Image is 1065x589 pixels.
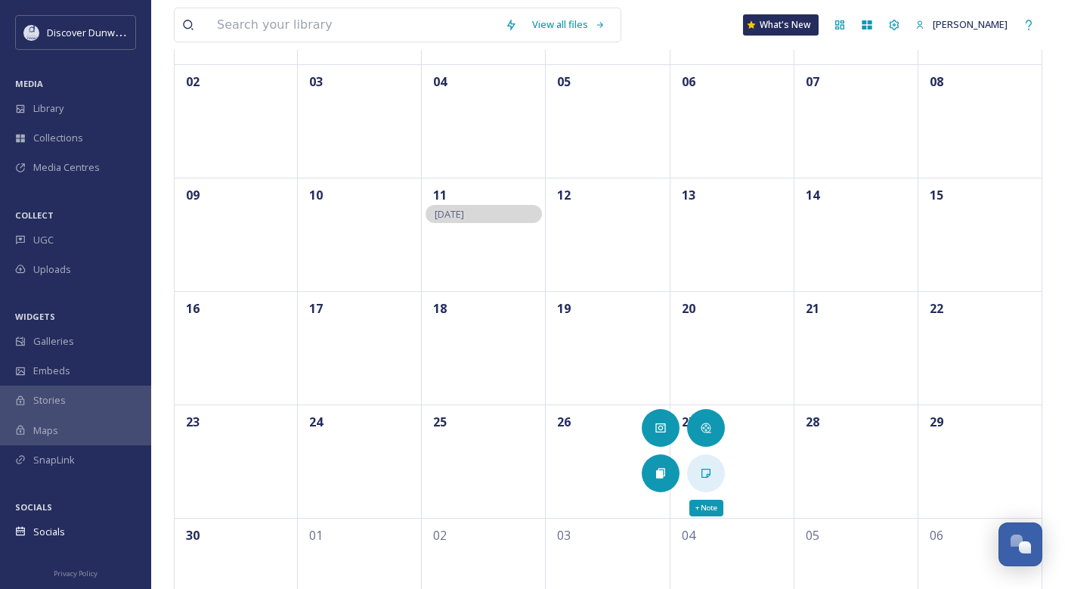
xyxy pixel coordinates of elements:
span: 24 [305,411,327,432]
span: Collections [33,131,83,145]
span: SOCIALS [15,501,52,513]
span: 02 [182,71,203,92]
span: 26 [553,411,574,432]
span: Media Centres [33,160,100,175]
span: 22 [926,298,947,319]
span: 23 [182,411,203,432]
span: Embeds [33,364,70,378]
span: 04 [429,71,450,92]
span: 27 [678,411,699,432]
span: Galleries [33,334,74,349]
span: 03 [305,71,327,92]
span: 28 [802,411,823,432]
span: 05 [553,71,574,92]
span: 03 [553,525,574,546]
span: MEDIA [15,78,43,89]
span: Discover Dunwoody [47,25,138,39]
span: [DATE] [435,207,464,221]
span: [PERSON_NAME] [933,17,1008,31]
span: 21 [802,298,823,319]
span: 25 [429,411,450,432]
span: 15 [926,184,947,206]
span: 13 [678,184,699,206]
span: 05 [802,525,823,546]
span: 01 [305,525,327,546]
span: Library [33,101,63,116]
span: 12 [553,184,574,206]
span: Stories [33,393,66,408]
span: 06 [926,525,947,546]
a: View all files [525,10,613,39]
a: Privacy Policy [54,563,98,581]
input: Search your library [209,8,497,42]
span: 04 [678,525,699,546]
span: UGC [33,233,54,247]
span: 14 [802,184,823,206]
a: What's New [743,14,819,36]
span: SnapLink [33,453,75,467]
span: 08 [926,71,947,92]
span: 11 [429,184,450,206]
span: 02 [429,525,450,546]
a: [PERSON_NAME] [908,10,1015,39]
span: 10 [305,184,327,206]
span: 17 [305,298,327,319]
span: 09 [182,184,203,206]
span: COLLECT [15,209,54,221]
button: Open Chat [998,522,1042,566]
span: Socials [33,525,65,539]
span: WIDGETS [15,311,55,322]
span: 16 [182,298,203,319]
span: Uploads [33,262,71,277]
span: 20 [678,298,699,319]
div: + Note [689,500,723,516]
span: 07 [802,71,823,92]
span: Maps [33,423,58,438]
span: 30 [182,525,203,546]
span: 06 [678,71,699,92]
span: 19 [553,298,574,319]
span: 29 [926,411,947,432]
img: 696246f7-25b9-4a35-beec-0db6f57a4831.png [24,25,39,40]
span: 18 [429,298,450,319]
span: Privacy Policy [54,569,98,578]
